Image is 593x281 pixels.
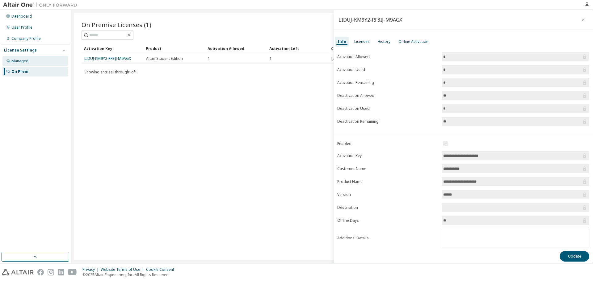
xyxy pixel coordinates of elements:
img: altair_logo.svg [2,269,34,275]
div: Creation Date [331,43,555,53]
label: Enabled [337,141,438,146]
label: Product Name [337,179,438,184]
label: Additional Details [337,236,438,241]
label: Activation Remaining [337,80,438,85]
div: LIDUJ-KM9Y2-RF3IJ-M9AGX [339,17,402,22]
div: Licenses [354,39,370,44]
span: On Premise Licenses (1) [82,20,151,29]
img: youtube.svg [68,269,77,275]
div: Cookie Consent [146,267,178,272]
div: License Settings [4,48,37,53]
button: Update [560,251,589,262]
label: Deactivation Used [337,106,438,111]
div: Product [146,43,203,53]
div: History [378,39,390,44]
label: Activation Allowed [337,54,438,59]
span: Showing entries 1 through 1 of 1 [84,69,137,75]
div: User Profile [11,25,32,30]
label: Offline Days [337,218,438,223]
div: On Prem [11,69,28,74]
span: 1 [208,56,210,61]
div: Company Profile [11,36,41,41]
span: 1 [270,56,272,61]
label: Version [337,192,438,197]
span: [DATE] 17:13:29 [331,56,359,61]
img: Altair One [3,2,80,8]
div: Activation Key [84,43,141,53]
label: Deactivation Allowed [337,93,438,98]
div: Website Terms of Use [101,267,146,272]
label: Description [337,205,438,210]
div: Dashboard [11,14,32,19]
p: © 2025 Altair Engineering, Inc. All Rights Reserved. [82,272,178,277]
div: Info [338,39,346,44]
a: LIDUJ-KM9Y2-RF3IJ-M9AGX [84,56,131,61]
div: Activation Allowed [208,43,264,53]
label: Activation Key [337,153,438,158]
img: facebook.svg [37,269,44,275]
label: Activation Used [337,67,438,72]
img: linkedin.svg [58,269,64,275]
div: Offline Activation [398,39,428,44]
span: Altair Student Edition [146,56,183,61]
div: Managed [11,59,28,64]
label: Deactivation Remaining [337,119,438,124]
label: Customer Name [337,166,438,171]
div: Privacy [82,267,101,272]
img: instagram.svg [48,269,54,275]
div: Activation Left [269,43,326,53]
